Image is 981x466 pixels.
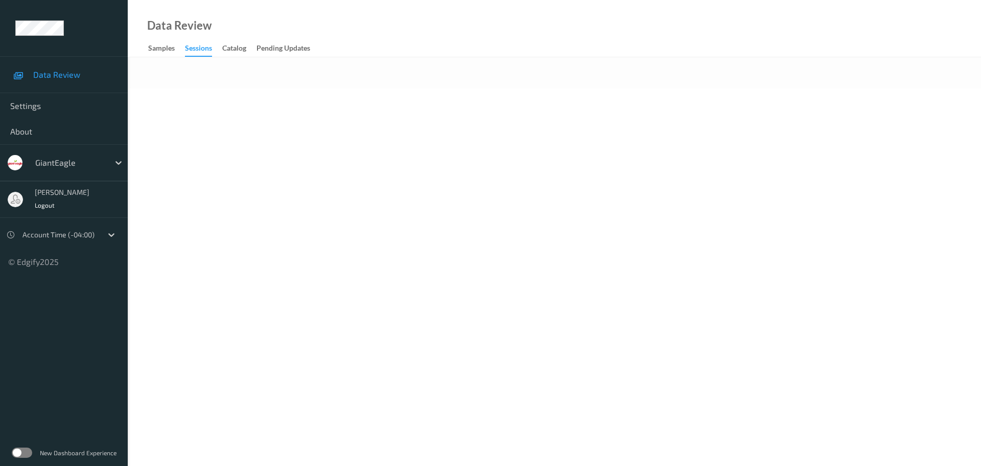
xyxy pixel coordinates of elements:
[185,41,222,57] a: Sessions
[222,43,246,56] div: Catalog
[147,20,212,31] div: Data Review
[148,43,175,56] div: Samples
[222,41,256,56] a: Catalog
[148,41,185,56] a: Samples
[256,41,320,56] a: Pending Updates
[256,43,310,56] div: Pending Updates
[185,43,212,57] div: Sessions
